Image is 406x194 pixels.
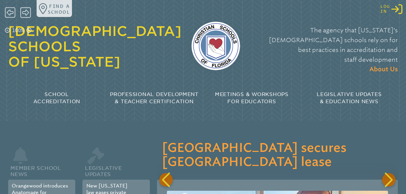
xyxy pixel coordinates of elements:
span: The agency that [US_STATE]’s [DEMOGRAPHIC_DATA] schools rely on for best practices in accreditati... [269,26,398,63]
p: 100% [11,27,25,34]
p: Find a school [48,3,70,15]
span: Professional Development & Teacher Certification [110,91,199,105]
h2: Legislative Updates [82,158,150,180]
span: School Accreditation [33,91,80,105]
span: About Us [369,66,398,73]
h3: [GEOGRAPHIC_DATA] secures [GEOGRAPHIC_DATA] lease [162,141,393,170]
span: Back [5,7,16,19]
span: Meetings & Workshops for Educators [215,91,289,105]
div: Previous slide [159,173,173,186]
span: Log in [380,4,390,14]
div: Next slide [382,173,396,186]
span: Legislative Updates & Education News [317,91,381,105]
span: Forward [20,7,31,19]
h2: Member School News [8,158,75,180]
